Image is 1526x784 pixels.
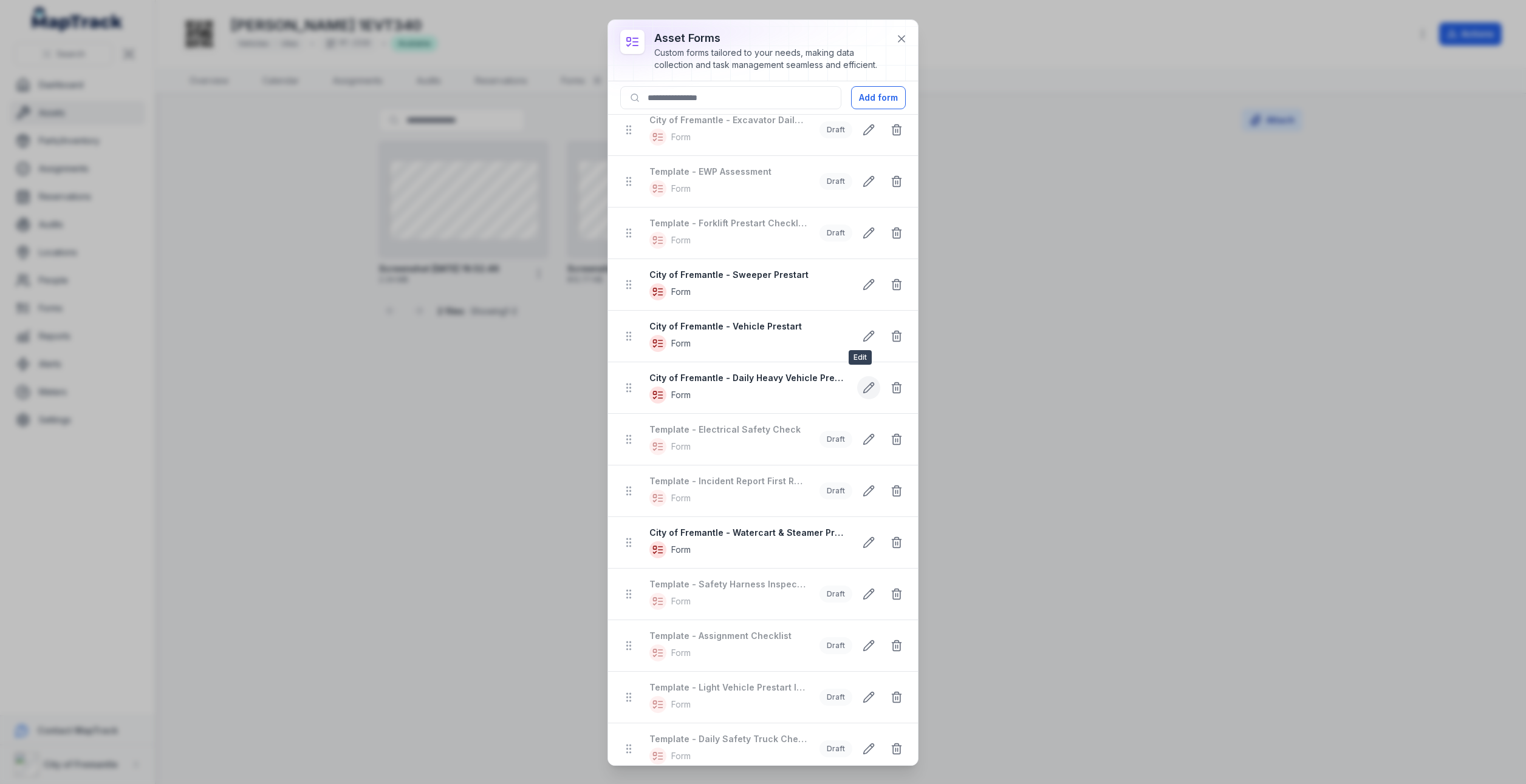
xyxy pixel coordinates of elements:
span: Form [671,647,691,659]
strong: Template - Daily Safety Truck Check [649,733,807,745]
span: Form [671,698,691,711]
strong: Template - Light Vehicle Prestart Inspection [649,681,807,694]
strong: City of Fremantle - Sweeper Prestart [649,269,845,281]
div: Draft [819,637,852,654]
span: Form [671,234,691,246]
strong: Template - Assignment Checklist [649,630,807,642]
span: Form [671,286,691,298]
span: Edit [849,350,872,365]
strong: City of Fremantle - Excavator Daily Pre-start Checklist [649,114,807,126]
span: Form [671,389,691,401]
span: Form [671,183,691,195]
span: Form [671,441,691,453]
div: Draft [819,173,852,190]
div: Draft [819,431,852,448]
strong: Template - Safety Harness Inspection [649,578,807,590]
div: Draft [819,586,852,603]
button: Add form [851,86,906,109]
h3: asset forms [654,30,886,47]
span: Form [671,750,691,762]
span: Form [671,337,691,350]
span: Form [671,131,691,143]
strong: Template - Forklift Prestart Checklist [649,217,807,229]
span: Form [671,492,691,504]
strong: Template - Incident Report First Response [649,475,807,487]
div: Draft [819,689,852,706]
div: Draft [819,740,852,757]
span: Form [671,544,691,556]
strong: Template - Electrical Safety Check [649,424,807,436]
div: Draft [819,225,852,242]
div: Draft [819,482,852,499]
strong: City of Fremantle - Watercart & Steamer Prestart [649,527,845,539]
span: Form [671,595,691,607]
div: Custom forms tailored to your needs, making data collection and task management seamless and effi... [654,47,886,71]
div: Draft [819,121,852,138]
strong: City of Fremantle - Vehicle Prestart [649,320,845,333]
strong: Template - EWP Assessment [649,166,807,178]
strong: City of Fremantle - Daily Heavy Vehicle Prestart [649,372,845,384]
